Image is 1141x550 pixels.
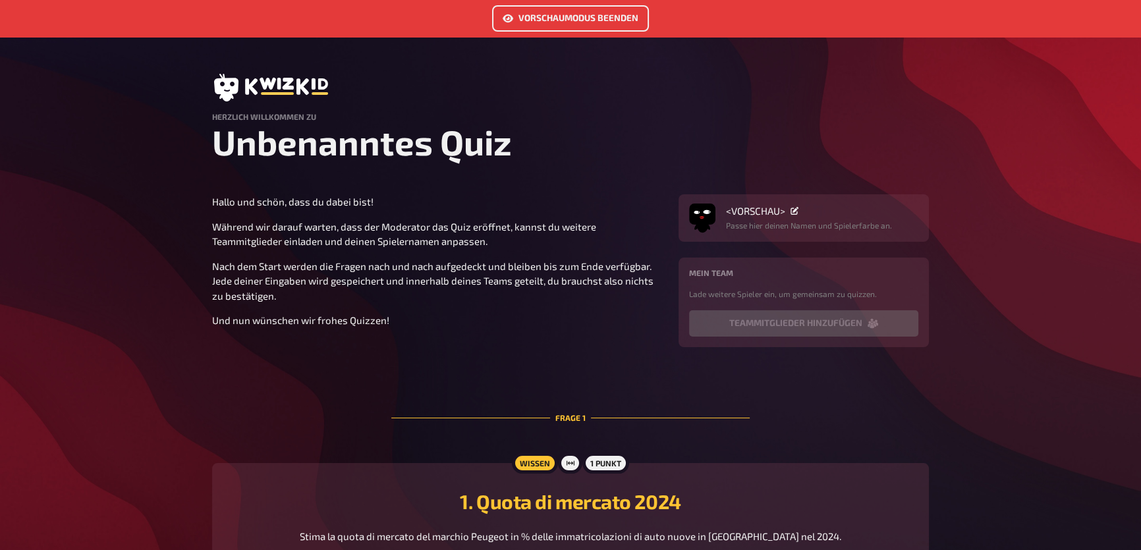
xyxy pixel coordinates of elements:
[212,313,663,328] p: Und nun wünschen wir frohes Quizzen!
[726,219,892,231] p: Passe hier deinen Namen und Spielerfarbe an.
[689,201,715,227] img: Avatar
[689,205,715,231] button: Avatar
[212,219,663,249] p: Während wir darauf warten, dass der Moderator das Quiz eröffnet, kannst du weitere Teammitglieder...
[391,380,750,455] div: Frage 1
[726,205,785,217] span: <VORSCHAU>
[300,530,841,542] span: Stima la quota di mercato del marchio Peugeot in % delle immatricolazioni di auto nuove in [GEOGR...
[212,194,663,209] p: Hallo und schön, dass du dabei bist!
[212,112,929,121] h4: Herzlich Willkommen zu
[689,288,918,300] p: Lade weitere Spieler ein, um gemeinsam zu quizzen.
[212,121,929,163] h1: Unbenanntes Quiz
[492,5,649,32] button: Vorschaumodus beenden
[689,268,918,277] h4: Mein Team
[212,259,663,304] p: Nach dem Start werden die Fragen nach und nach aufgedeckt und bleiben bis zum Ende verfügbar. Jed...
[492,14,649,26] a: Vorschaumodus beenden
[582,453,629,474] div: 1 Punkt
[689,310,918,337] button: Teammitglieder hinzufügen
[228,489,913,513] h2: 1. Quota di mercato 2024
[512,453,558,474] div: Wissen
